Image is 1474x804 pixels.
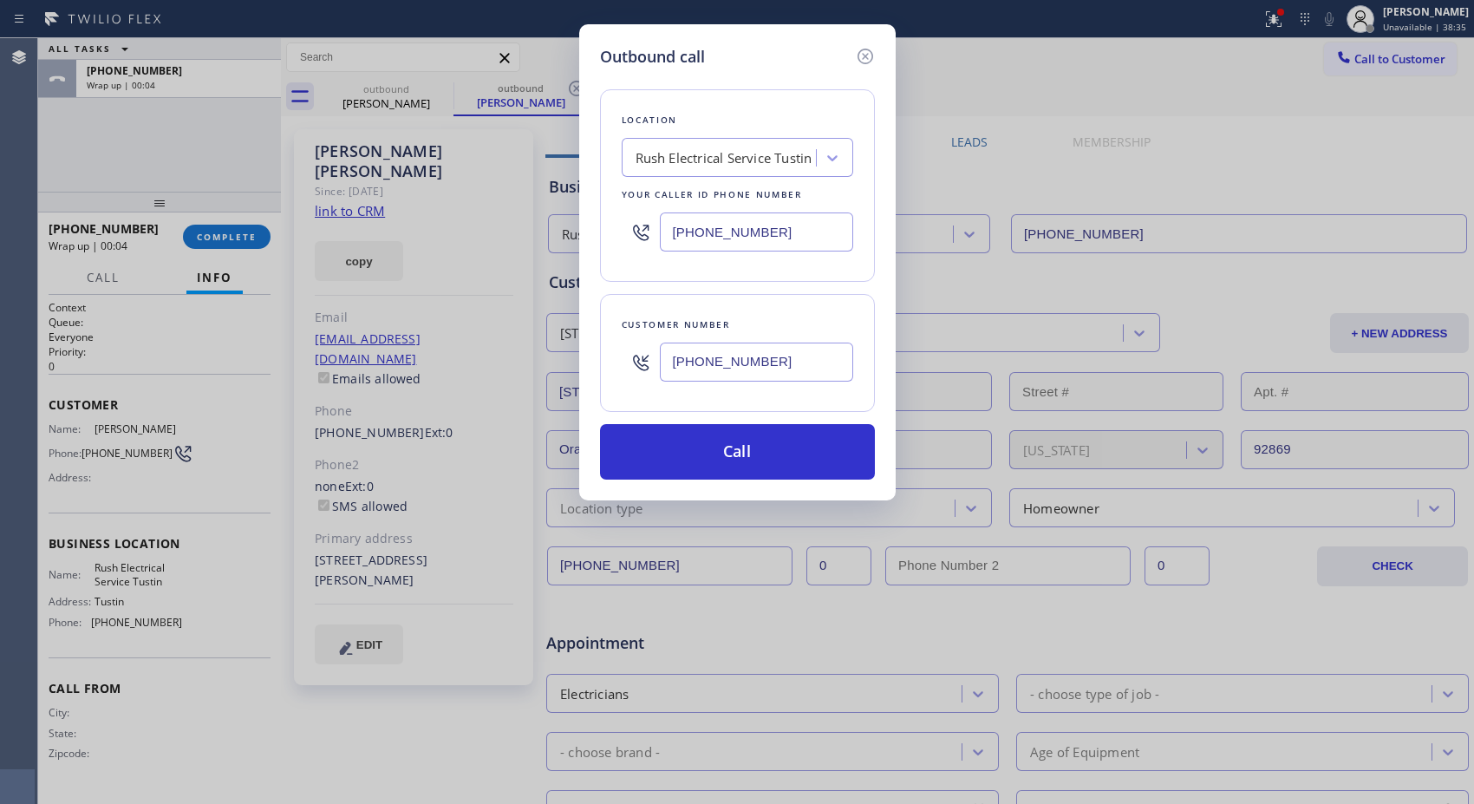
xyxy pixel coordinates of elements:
input: (123) 456-7890 [660,343,853,382]
button: Call [600,424,875,480]
input: (123) 456-7890 [660,212,853,252]
div: Rush Electrical Service Tustin [636,148,812,168]
div: Customer number [622,316,853,334]
div: Your caller id phone number [622,186,853,204]
h5: Outbound call [600,45,705,69]
div: Location [622,111,853,129]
